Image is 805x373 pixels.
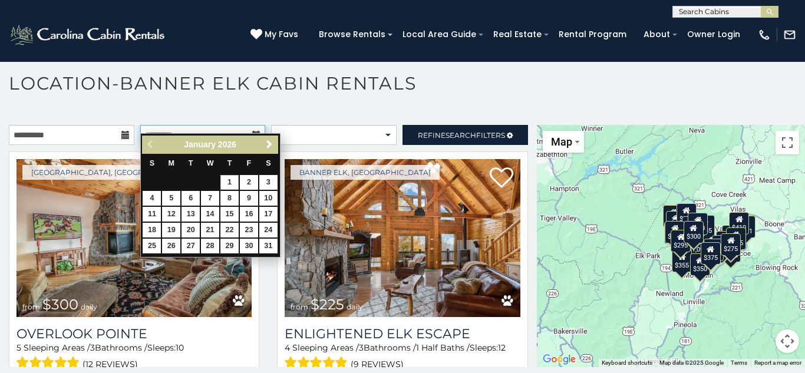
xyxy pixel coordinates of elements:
span: Thursday [227,159,232,167]
a: 10 [259,191,278,206]
img: Enlightened Elk Escape [285,159,520,317]
span: Tuesday [189,159,193,167]
a: 22 [220,223,239,237]
div: Sleeping Areas / Bathrooms / Sleeps: [17,342,252,372]
span: Search [446,131,476,140]
div: $305 [664,221,684,243]
a: 8 [220,191,239,206]
a: 16 [240,207,258,222]
span: (12 reviews) [83,357,138,372]
a: 31 [259,239,278,253]
div: $305 [704,239,724,261]
span: from [22,302,40,311]
div: $275 [721,233,741,255]
a: Terms (opens in new tab) [731,359,747,366]
a: 15 [220,207,239,222]
span: Friday [247,159,252,167]
div: $265 [721,240,741,262]
a: 29 [220,239,239,253]
a: RefineSearchFilters [402,125,528,145]
span: $300 [42,296,78,313]
span: $225 [311,296,344,313]
div: $235 [695,215,715,237]
span: daily [347,302,363,311]
span: Map data ©2025 Google [659,359,724,366]
a: 20 [182,223,200,237]
a: 23 [240,223,258,237]
div: $720 [664,205,684,227]
div: $1,095 [686,233,711,256]
span: 12 [498,342,506,353]
a: 6 [182,191,200,206]
a: 24 [259,223,278,237]
span: Wednesday [207,159,214,167]
a: Real Estate [487,25,547,44]
a: 28 [201,239,219,253]
span: 1 Half Baths / [416,342,470,353]
a: 18 [143,223,161,237]
a: 17 [259,207,278,222]
a: 19 [162,223,180,237]
a: 4 [143,191,161,206]
span: January [184,140,216,149]
span: Refine Filters [418,131,505,140]
a: Owner Login [681,25,746,44]
a: 11 [143,207,161,222]
a: Browse Rentals [313,25,391,44]
span: My Favs [265,28,298,41]
a: Enlightened Elk Escape from $225 daily [285,159,520,317]
span: daily [81,302,97,311]
a: Add to favorites [490,166,513,191]
a: 26 [162,239,180,253]
a: Overlook Pointe [17,326,252,342]
div: $300 [684,220,704,243]
img: Overlook Pointe [17,159,252,317]
a: Banner Elk, [GEOGRAPHIC_DATA] [291,165,440,180]
button: Change map style [543,131,584,153]
button: Toggle fullscreen view [776,131,799,154]
a: Next [262,137,277,152]
div: $410 [730,212,750,235]
span: 4 [285,342,290,353]
a: Overlook Pointe from $300 daily [17,159,252,317]
a: 14 [201,207,219,222]
div: $355 [672,250,692,272]
a: 9 [240,191,258,206]
a: 3 [259,175,278,190]
span: 2026 [218,140,236,149]
span: Sunday [150,159,154,167]
img: White-1-2.png [9,23,168,47]
span: 3 [90,342,95,353]
span: Next [265,140,274,149]
a: Local Area Guide [397,25,482,44]
span: 3 [359,342,364,353]
a: Enlightened Elk Escape [285,326,520,342]
div: $230 [665,220,685,243]
span: 5 [17,342,21,353]
span: 10 [176,342,184,353]
div: $430 [688,212,708,235]
a: 2 [240,175,258,190]
div: $310 [677,203,697,226]
div: $375 [701,242,721,265]
a: 27 [182,239,200,253]
a: Rental Program [553,25,632,44]
a: Open this area in Google Maps (opens a new window) [540,352,579,367]
button: Map camera controls [776,329,799,353]
a: Report a map error [754,359,801,366]
div: Sleeping Areas / Bathrooms / Sleeps: [285,342,520,372]
a: 7 [201,191,219,206]
div: $485 [726,227,746,249]
a: 1 [220,175,239,190]
a: 30 [240,239,258,253]
a: My Favs [250,28,301,41]
span: from [291,302,308,311]
button: Keyboard shortcuts [602,359,652,367]
a: 25 [143,239,161,253]
img: Google [540,352,579,367]
img: phone-regular-white.png [758,28,771,41]
span: Saturday [266,159,270,167]
a: 21 [201,223,219,237]
a: 13 [182,207,200,222]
